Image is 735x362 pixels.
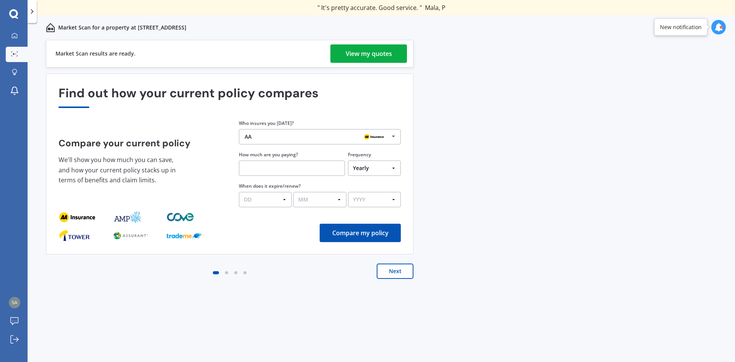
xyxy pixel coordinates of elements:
[59,211,95,223] img: provider_logo_0
[9,297,20,308] img: 756544955c1d27ae59ef1a0eb0cf6cde
[239,120,294,126] label: Who insures you [DATE]?
[320,224,401,242] button: Compare my policy
[239,151,298,158] label: How much are you paying?
[660,23,702,31] div: New notification
[330,44,407,63] a: View my quotes
[245,134,252,139] div: AA
[167,229,203,242] img: provider_logo_2
[59,86,401,108] div: Find out how your current policy compares
[346,44,392,63] div: View my quotes
[239,183,301,189] label: When does it expire/renew?
[377,264,413,279] button: Next
[59,229,90,242] img: provider_logo_0
[113,229,149,242] img: provider_logo_1
[167,211,196,223] img: provider_logo_2
[59,138,220,149] h4: Compare your current policy
[113,211,142,223] img: provider_logo_1
[46,23,55,32] img: home-and-contents.b802091223b8502ef2dd.svg
[59,155,181,185] p: We'll show you how much you can save, and how your current policy stacks up in terms of benefits ...
[348,151,371,158] label: Frequency
[56,40,136,67] div: Market Scan results are ready.
[58,24,186,31] p: Market Scan for a property at [STREET_ADDRESS]
[362,132,386,141] img: AA.webp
